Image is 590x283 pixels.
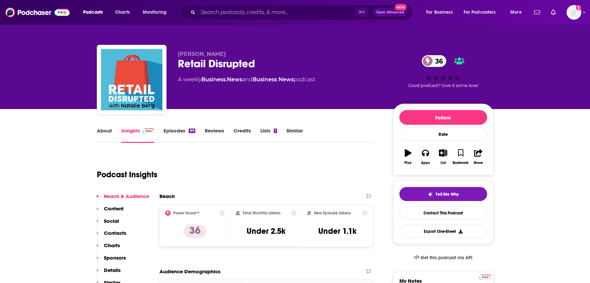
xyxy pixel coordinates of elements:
h2: Reach [159,193,175,199]
button: Bookmark [452,145,469,169]
h1: Podcast Insights [97,170,157,180]
div: Play [404,161,411,165]
a: Pro website [479,274,491,280]
button: Open AdvancedNew [373,8,407,16]
a: 36 [422,55,446,67]
p: Charts [104,242,120,249]
h3: Under 1.1k [318,226,356,236]
div: 36Good podcast? Give it some love! [393,51,494,92]
button: Content [96,205,124,218]
span: For Podcasters [464,8,496,17]
button: open menu [459,7,506,18]
a: Show notifications dropdown [548,7,559,18]
button: Apps [417,145,434,169]
span: Get this podcast via API [420,255,472,261]
span: ⌘ K [355,8,368,17]
p: Reach & Audience [104,193,149,199]
div: List [441,161,446,165]
a: Get this podcast via API [408,250,478,266]
a: Lists1 [260,127,277,143]
span: [PERSON_NAME] [178,51,226,57]
button: Show profile menu [567,5,581,20]
div: Apps [421,161,430,165]
div: Rate [399,127,487,141]
button: Details [96,267,121,279]
a: Charts [111,7,134,18]
button: Play [399,145,417,169]
a: Business News [253,76,294,83]
img: Podchaser Pro [143,128,154,134]
a: Contact This Podcast [399,206,487,219]
p: Social [104,218,119,224]
p: Sponsors [104,255,126,261]
button: Sponsors [96,255,126,267]
a: About [97,127,112,143]
div: A weekly podcast [178,76,315,84]
button: open menu [506,7,530,18]
div: Bookmark [453,161,468,165]
p: 36 [184,224,206,238]
h2: New Episode Listens [314,211,351,215]
a: Business [201,76,226,83]
h2: Power Score™ [173,211,199,215]
button: Export One-Sheet [399,225,487,238]
button: Charts [96,242,120,255]
img: Podchaser Pro [479,275,491,280]
span: , [226,76,227,83]
a: Similar [286,127,303,143]
a: Reviews [205,127,224,143]
img: Retail Disrupted [98,46,165,113]
span: For Business [426,8,453,17]
img: tell me why sparkle [428,192,433,197]
div: Share [474,161,483,165]
div: 1 [274,128,277,133]
input: Search podcasts, credits, & more... [198,7,355,18]
h3: Under 2.5k [247,226,285,236]
h2: Audience Demographics [159,268,220,275]
img: Podchaser - Follow, Share and Rate Podcasts [5,6,70,19]
a: News [227,76,242,83]
h2: Total Monthly Listens [243,211,280,215]
span: 36 [429,55,446,67]
button: open menu [421,7,461,18]
div: 89 [189,128,195,133]
a: Credits [234,127,251,143]
button: open menu [78,7,112,18]
a: Episodes89 [163,127,195,143]
span: Open Advanced [376,11,404,14]
a: Show notifications dropdown [531,7,543,18]
p: Contacts [104,230,126,236]
span: Charts [115,8,130,17]
button: Share [469,145,487,169]
button: tell me why sparkleTell Me Why [399,187,487,201]
button: Reach & Audience [96,193,149,205]
svg: Add a profile image [576,5,581,10]
button: List [434,145,452,169]
button: Follow [399,110,487,125]
span: Logged in as Society22 [567,5,581,20]
a: InsightsPodchaser Pro [121,127,154,143]
span: New [395,4,407,10]
div: Search podcasts, credits, & more... [186,5,419,20]
span: Podcasts [83,8,103,17]
button: Social [96,218,119,230]
span: Tell Me Why [436,192,459,197]
span: Monitoring [143,8,167,17]
img: User Profile [567,5,581,20]
span: More [510,8,522,17]
button: open menu [138,7,175,18]
button: Contacts [96,230,126,242]
p: Content [104,205,124,212]
p: Details [104,267,121,273]
span: Good podcast? Give it some love! [408,83,478,88]
span: and [242,76,253,83]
